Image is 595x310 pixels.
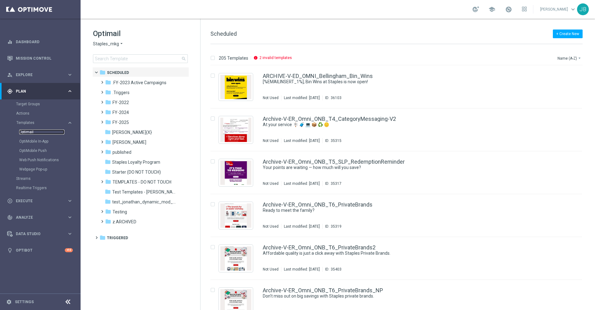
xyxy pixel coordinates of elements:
div: JB [577,3,589,15]
div: OptiMobile Push [19,146,80,155]
i: folder [105,159,111,165]
span: FY-2025 [112,120,129,125]
div: Optibot [7,242,73,258]
div: ID: [322,267,342,272]
div: gps_fixed Plan keyboard_arrow_right [7,89,73,94]
span: Triggered [107,235,128,241]
span: jonathan_pr_test_{X} [112,130,152,135]
a: OptiMobile In-App [19,139,64,144]
span: FY-2024 [112,110,129,115]
div: ID: [322,224,342,229]
input: Search Template [93,54,188,63]
a: Ready to meet the family? [263,207,542,213]
span: Analyze [16,216,67,219]
a: Archive-V-ER_Omni_ONB_T4_CategoryMessaging-V2 [263,116,396,122]
a: Target Groups [16,102,64,107]
i: play_circle_outline [7,198,13,204]
i: lightbulb [7,248,13,253]
div: Press SPACE to select this row. [204,237,594,280]
div: 36103 [331,95,342,100]
span: Staples Loyalty Program [112,159,160,165]
div: Optimail [19,127,80,137]
div: Mission Control [7,50,73,66]
div: Affordable quality is just a click away with Staples Private Brands. [263,250,556,256]
span: Test Templates - Jonas [112,189,176,195]
span: z.ARCHIVED [112,219,136,225]
a: Archive-V-ER_Omni_ONB_T6_PrivateBrands_NP [263,288,383,293]
div: [%EMAILINSERT_1%], Bin Wins at Staples is now open! [263,79,556,85]
div: Templates keyboard_arrow_right [16,120,73,125]
div: Templates [16,121,67,125]
span: Explore [16,73,67,77]
i: folder [105,208,111,215]
a: Mission Control [16,50,73,66]
div: Execute [7,198,67,204]
div: Not Used [263,181,279,186]
span: school [488,6,495,13]
i: folder [105,189,111,195]
i: info [253,56,258,60]
i: keyboard_arrow_right [67,231,73,237]
div: play_circle_outline Execute keyboard_arrow_right [7,198,73,203]
div: Press SPACE to select this row. [204,194,594,237]
img: 36103.jpeg [220,75,251,99]
h1: Optimail [93,29,188,39]
i: keyboard_arrow_right [67,120,73,126]
a: [%EMAILINSERT_1%], Bin Wins at Staples is now open! [263,79,542,85]
button: Mission Control [7,56,73,61]
a: Web Push Notifications [19,157,64,162]
button: track_changes Analyze keyboard_arrow_right [7,215,73,220]
i: folder [105,109,111,115]
i: arrow_drop_down [577,56,582,61]
div: ID: [322,95,342,100]
img: 35317.jpeg [220,161,251,185]
button: Name (A-Z)arrow_drop_down [557,54,583,62]
div: 35317 [331,181,342,186]
i: gps_fixed [7,89,13,94]
a: OptiMobile Push [19,148,64,153]
div: Realtime Triggers [16,183,80,193]
div: Last modified: [DATE] [281,95,322,100]
span: published [112,149,131,155]
div: Web Push Notifications [19,155,80,165]
span: Scheduled [210,30,237,37]
div: Not Used [263,267,279,272]
a: Settings [15,300,34,304]
div: Target Groups [16,99,80,109]
div: Not Used [263,95,279,100]
a: Streams [16,176,64,181]
div: Not Used [263,138,279,143]
i: keyboard_arrow_right [67,88,73,94]
i: folder [105,79,111,85]
i: folder [105,198,111,205]
i: settings [6,299,12,305]
span: Staples_mkg [93,41,119,47]
span: FY-2022 [112,100,129,105]
div: Last modified: [DATE] [281,267,322,272]
button: Staples_mkg arrow_drop_down [93,41,124,47]
i: equalizer [7,39,13,45]
div: Webpage Pop-up [19,165,80,174]
img: 35319.jpeg [220,203,251,228]
i: keyboard_arrow_right [67,214,73,220]
i: arrow_drop_down [119,41,124,47]
button: lightbulb Optibot +10 [7,248,73,253]
i: folder [105,139,111,145]
span: jonathan_testing_folder [112,139,146,145]
span: search [181,56,186,61]
div: Press SPACE to select this row. [204,151,594,194]
button: Data Studio keyboard_arrow_right [7,231,73,236]
div: Last modified: [DATE] [281,181,322,186]
a: Realtime Triggers [16,185,64,190]
span: TEMPLATES - DO NOT TOUCH [112,179,171,185]
span: Starter (DO NOT TOUCH) [112,169,161,175]
a: At your service 🪧 🧳 💻 📦 ♻️ 🪙 [263,122,542,128]
i: folder [105,99,111,105]
a: Affordable quality is just a click away with Staples Private Brands. [263,250,542,256]
p: 205 Templates [219,55,248,61]
i: folder [105,119,111,125]
div: Last modified: [DATE] [281,224,322,229]
div: ID: [322,181,342,186]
